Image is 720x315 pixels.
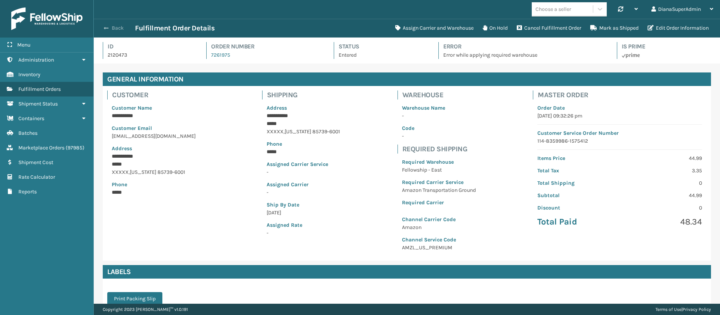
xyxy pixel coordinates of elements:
p: AMZL_US_PREMIUM [402,244,476,252]
p: Total Tax [537,167,615,175]
p: Total Paid [537,216,615,228]
p: 44.99 [624,191,702,199]
p: 44.99 [624,154,702,162]
a: 7261975 [211,52,230,58]
span: Containers [18,115,44,122]
button: Cancel Fulfillment Order [512,21,586,36]
p: Amazon Transportation Ground [402,186,476,194]
p: Amazon [402,223,476,231]
p: Subtotal [537,191,615,199]
div: Choose a seller [535,5,571,13]
span: Batches [18,130,37,136]
p: Ship By Date [267,201,340,209]
span: Address [112,145,132,152]
a: Privacy Policy [682,307,711,312]
p: Error while applying required warehouse [443,51,603,59]
a: Terms of Use [655,307,681,312]
p: Assigned Carrier [267,181,340,188]
button: Mark as Shipped [586,21,643,36]
p: Required Carrier Service [402,178,476,186]
span: [US_STATE] [285,128,311,135]
p: Customer Service Order Number [537,129,702,137]
p: Order Date [537,104,702,112]
p: Fellowship - East [402,166,476,174]
p: Required Warehouse [402,158,476,166]
button: On Hold [478,21,512,36]
p: - [402,132,476,140]
button: Edit Order Information [643,21,713,36]
span: XXXXX [112,169,129,175]
i: Cancel Fulfillment Order [517,25,522,30]
span: Inventory [18,71,40,78]
p: - [267,168,340,176]
p: Assigned Carrier Service [267,160,340,168]
div: | [655,304,711,315]
p: Customer Name [112,104,205,112]
p: Warehouse Name [402,104,476,112]
p: Discount [537,204,615,212]
p: 114-8359986-1575412 [537,137,702,145]
i: Edit [648,25,654,30]
p: [EMAIL_ADDRESS][DOMAIN_NAME] [112,132,205,140]
h4: Warehouse [402,90,480,99]
h4: Labels [103,265,711,279]
p: 0 [624,179,702,187]
h3: Fulfillment Order Details [135,24,214,33]
p: [DATE] [267,209,340,217]
h4: Error [443,42,603,51]
span: [US_STATE] [130,169,156,175]
p: Copyright 2023 [PERSON_NAME]™ v 1.0.191 [103,304,188,315]
i: On Hold [483,25,487,30]
p: Entered [339,51,425,59]
span: Shipment Status [18,101,58,107]
span: 85739-6001 [312,128,340,135]
i: Mark as Shipped [590,25,597,30]
span: , [283,128,285,135]
span: , [129,169,130,175]
p: Items Price [537,154,615,162]
p: Total Shipping [537,179,615,187]
span: Shipment Cost [18,159,53,166]
span: ( 97985 ) [66,145,84,151]
span: Fulfillment Orders [18,86,61,92]
span: Reports [18,188,37,195]
h4: Required Shipping [402,145,480,154]
img: logo [11,8,82,30]
p: 2120473 [108,51,193,59]
p: 48.34 [624,216,702,228]
p: Code [402,124,476,132]
p: 0 [624,204,702,212]
span: 85739-6001 [157,169,185,175]
span: Menu [17,42,30,48]
p: Phone [112,181,205,188]
p: Channel Carrier Code [402,216,476,223]
p: Channel Service Code [402,236,476,244]
i: Assign Carrier and Warehouse [395,25,400,30]
span: Rate Calculator [18,174,55,180]
p: - [267,188,340,196]
p: Customer Email [112,124,205,132]
h4: Id [108,42,193,51]
h4: Shipping [267,90,345,99]
button: Assign Carrier and Warehouse [391,21,478,36]
span: XXXXX [267,128,283,135]
h4: Master Order [538,90,706,99]
p: [DATE] 09:32:26 pm [537,112,702,120]
p: 3.35 [624,167,702,175]
p: - [402,112,476,120]
h4: Customer [112,90,209,99]
h4: General Information [103,72,711,86]
span: Marketplace Orders [18,145,64,151]
h4: Order Number [211,42,320,51]
p: - [267,229,340,237]
p: Assigned Rate [267,221,340,229]
span: Address [267,105,287,111]
h4: Status [339,42,425,51]
span: Administration [18,57,54,63]
p: Required Carrier [402,199,476,206]
p: Phone [267,140,340,148]
button: Print Packing Slip [107,292,162,306]
h4: Is Prime [622,42,711,51]
button: Back [100,25,135,32]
